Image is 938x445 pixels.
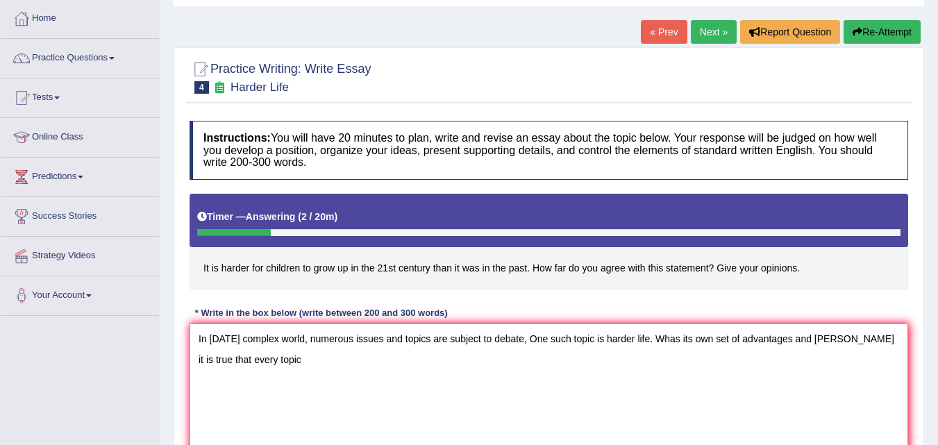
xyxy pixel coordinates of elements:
div: * Write in the box below (write between 200 and 300 words) [190,307,453,320]
a: Tests [1,78,159,113]
button: Report Question [740,20,840,44]
a: « Prev [641,20,687,44]
b: Answering [246,211,296,222]
a: Next » [691,20,737,44]
h2: Practice Writing: Write Essay [190,59,371,94]
b: 2 / 20m [301,211,334,222]
b: ( [298,211,301,222]
span: 4 [194,81,209,94]
a: Success Stories [1,197,159,232]
small: Exam occurring question [212,81,227,94]
h5: Timer — [197,212,337,222]
button: Re-Attempt [844,20,921,44]
a: Practice Questions [1,39,159,74]
h4: You will have 20 minutes to plan, write and revise an essay about the topic below. Your response ... [190,121,908,180]
b: ) [334,211,337,222]
a: Your Account [1,276,159,311]
small: Harder Life [231,81,289,94]
a: Predictions [1,158,159,192]
a: Online Class [1,118,159,153]
b: Instructions: [203,132,271,144]
a: Strategy Videos [1,237,159,271]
